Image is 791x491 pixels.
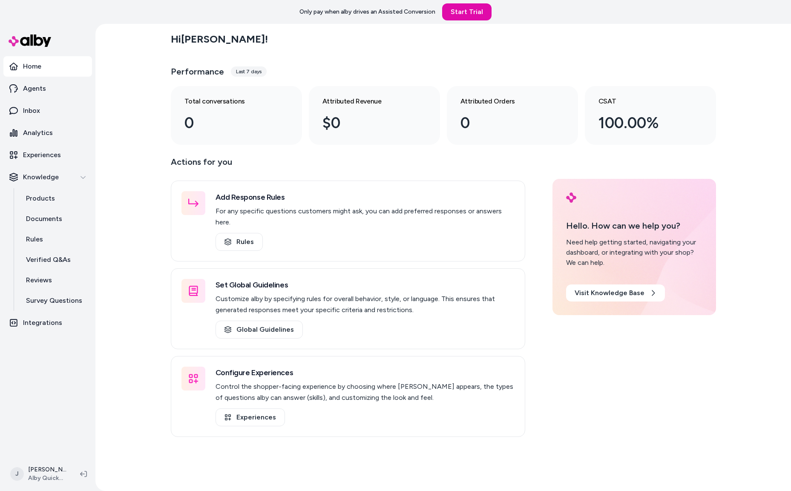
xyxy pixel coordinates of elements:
[23,106,40,116] p: Inbox
[460,112,551,135] div: 0
[9,34,51,47] img: alby Logo
[3,145,92,165] a: Experiences
[3,56,92,77] a: Home
[26,193,55,204] p: Products
[171,155,525,175] p: Actions for you
[216,279,515,291] h3: Set Global Guidelines
[184,112,275,135] div: 0
[23,150,61,160] p: Experiences
[309,86,440,145] a: Attributed Revenue $0
[3,313,92,333] a: Integrations
[3,100,92,121] a: Inbox
[231,66,267,77] div: Last 7 days
[216,321,303,339] a: Global Guidelines
[28,474,66,482] span: Alby QuickStart Store
[216,206,515,228] p: For any specific questions customers might ask, you can add preferred responses or answers here.
[17,270,92,290] a: Reviews
[17,250,92,270] a: Verified Q&As
[566,237,702,268] div: Need help getting started, navigating your dashboard, or integrating with your shop? We can help.
[171,33,268,46] h2: Hi [PERSON_NAME] !
[171,86,302,145] a: Total conversations 0
[3,78,92,99] a: Agents
[26,255,71,265] p: Verified Q&As
[3,123,92,143] a: Analytics
[598,112,689,135] div: 100.00%
[322,96,413,106] h3: Attributed Revenue
[23,128,53,138] p: Analytics
[23,83,46,94] p: Agents
[447,86,578,145] a: Attributed Orders 0
[17,188,92,209] a: Products
[10,467,24,481] span: J
[5,460,73,488] button: J[PERSON_NAME]Alby QuickStart Store
[23,318,62,328] p: Integrations
[23,172,59,182] p: Knowledge
[17,229,92,250] a: Rules
[566,192,576,203] img: alby Logo
[216,191,515,203] h3: Add Response Rules
[28,465,66,474] p: [PERSON_NAME]
[299,8,435,16] p: Only pay when alby drives an Assisted Conversion
[460,96,551,106] h3: Attributed Orders
[26,275,52,285] p: Reviews
[184,96,275,106] h3: Total conversations
[442,3,492,20] a: Start Trial
[17,290,92,311] a: Survey Questions
[566,219,702,232] p: Hello. How can we help you?
[566,284,665,301] a: Visit Knowledge Base
[598,96,689,106] h3: CSAT
[216,408,285,426] a: Experiences
[26,296,82,306] p: Survey Questions
[216,367,515,379] h3: Configure Experiences
[171,66,224,78] h3: Performance
[26,234,43,244] p: Rules
[216,381,515,403] p: Control the shopper-facing experience by choosing where [PERSON_NAME] appears, the types of quest...
[216,293,515,316] p: Customize alby by specifying rules for overall behavior, style, or language. This ensures that ge...
[23,61,41,72] p: Home
[585,86,716,145] a: CSAT 100.00%
[26,214,62,224] p: Documents
[216,233,263,251] a: Rules
[322,112,413,135] div: $0
[3,167,92,187] button: Knowledge
[17,209,92,229] a: Documents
